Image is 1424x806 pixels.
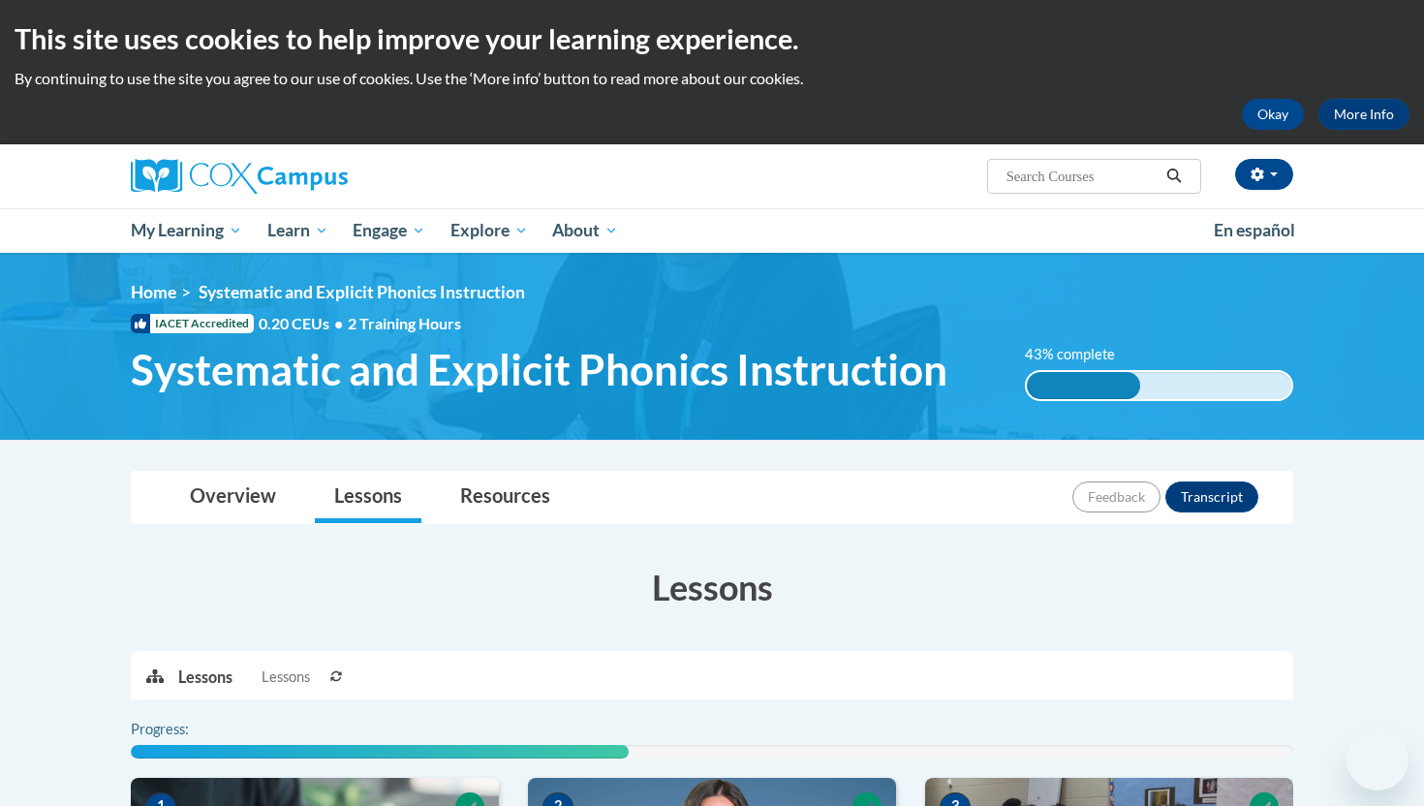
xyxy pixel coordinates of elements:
div: Main menu [102,208,1322,253]
button: Transcript [1165,481,1258,512]
a: En español [1201,210,1308,251]
a: Resources [441,472,570,523]
a: Engage [340,208,438,253]
h2: This site uses cookies to help improve your learning experience. [15,19,1409,58]
p: Lessons [178,666,232,688]
a: More Info [1318,99,1409,130]
a: Lessons [315,472,421,523]
iframe: Button to launch messaging window [1347,728,1409,790]
h3: Lessons [131,563,1293,611]
span: About [552,219,618,242]
div: 43% complete [1027,372,1141,399]
p: By continuing to use the site you agree to our use of cookies. Use the ‘More info’ button to read... [15,68,1409,89]
span: 0.20 CEUs [259,313,348,334]
span: IACET Accredited [131,314,254,333]
span: Explore [450,219,528,242]
span: 2 Training Hours [348,314,461,332]
span: My Learning [131,219,242,242]
span: En español [1214,220,1295,240]
a: Overview [170,472,295,523]
span: Systematic and Explicit Phonics Instruction [199,282,525,302]
button: Account Settings [1235,159,1293,190]
button: Feedback [1072,481,1161,512]
span: Lessons [262,666,310,688]
span: • [334,314,343,332]
button: Okay [1242,99,1304,130]
label: Progress: [131,719,242,740]
img: Cox Campus [131,159,348,194]
span: Systematic and Explicit Phonics Instruction [131,344,947,395]
button: Search [1160,165,1189,188]
span: Engage [353,219,425,242]
a: Cox Campus [131,159,499,194]
label: 43% complete [1025,344,1136,365]
a: Learn [255,208,341,253]
input: Search Courses [1005,165,1160,188]
a: Explore [438,208,541,253]
span: Learn [267,219,328,242]
a: About [541,208,632,253]
a: My Learning [118,208,255,253]
a: Home [131,282,176,302]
